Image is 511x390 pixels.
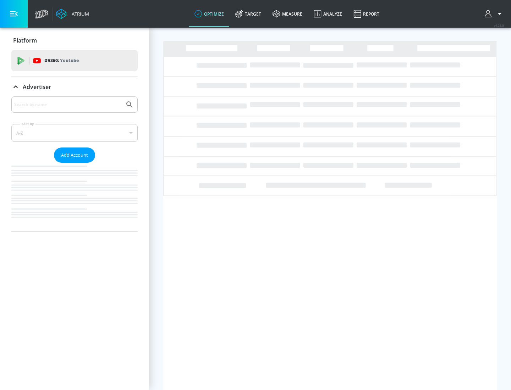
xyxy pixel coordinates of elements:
nav: list of Advertiser [11,163,138,232]
div: Atrium [69,11,89,17]
p: DV360: [44,57,79,65]
a: Target [230,1,267,27]
div: Advertiser [11,77,138,97]
div: Advertiser [11,96,138,232]
a: measure [267,1,308,27]
label: Sort By [20,122,35,126]
a: optimize [189,1,230,27]
a: Report [348,1,385,27]
span: v 4.28.0 [494,23,504,27]
div: Platform [11,30,138,50]
div: DV360: Youtube [11,50,138,71]
p: Advertiser [23,83,51,91]
div: A-Z [11,124,138,142]
button: Add Account [54,147,95,163]
span: Add Account [61,151,88,159]
a: Atrium [56,9,89,19]
a: Analyze [308,1,348,27]
p: Platform [13,37,37,44]
input: Search by name [14,100,122,109]
p: Youtube [60,57,79,64]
